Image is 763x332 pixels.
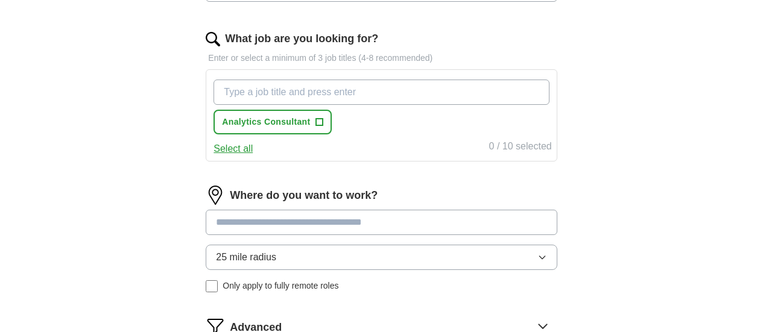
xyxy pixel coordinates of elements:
div: 0 / 10 selected [489,139,552,156]
img: search.png [206,32,220,46]
button: 25 mile radius [206,245,557,270]
span: Only apply to fully remote roles [223,280,338,292]
p: Enter or select a minimum of 3 job titles (4-8 recommended) [206,52,557,64]
span: Analytics Consultant [222,116,310,128]
label: Where do you want to work? [230,187,378,204]
img: location.png [206,186,225,205]
span: 25 mile radius [216,250,276,265]
button: Select all [214,142,253,156]
label: What job are you looking for? [225,31,378,47]
input: Type a job title and press enter [214,80,549,105]
button: Analytics Consultant [214,110,331,134]
input: Only apply to fully remote roles [206,280,218,292]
